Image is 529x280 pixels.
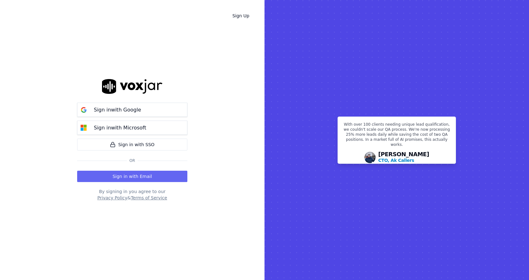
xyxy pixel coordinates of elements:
button: Sign in with Email [77,171,187,182]
div: [PERSON_NAME] [378,151,429,163]
img: google Sign in button [77,104,90,116]
p: Sign in with Google [94,106,141,114]
a: Sign in with SSO [77,139,187,151]
span: Or [127,158,138,163]
p: Sign in with Microsoft [94,124,146,132]
img: logo [102,79,162,94]
div: By signing in you agree to our & [77,188,187,201]
button: Sign inwith Microsoft [77,121,187,135]
button: Privacy Policy [97,195,127,201]
p: CTO, Ak Callers [378,157,414,163]
p: With over 100 clients needing unique lead qualification, we couldn't scale our QA process. We're ... [342,122,452,150]
button: Sign inwith Google [77,103,187,117]
img: microsoft Sign in button [77,122,90,134]
img: Avatar [364,152,376,163]
button: Terms of Service [131,195,167,201]
a: Sign Up [227,10,254,21]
